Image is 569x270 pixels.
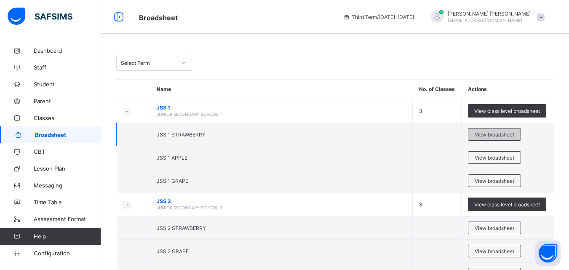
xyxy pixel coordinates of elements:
span: Messaging [34,182,101,189]
a: View broadsheet [468,128,521,134]
span: Broadsheet [139,13,178,22]
span: JSS 2 STRAWBERRY [157,225,206,231]
span: CBT [34,148,101,155]
span: Classes [34,115,101,121]
span: JSS 1 APPLE [157,155,187,161]
span: JSS 1 [157,104,406,111]
span: 3 [419,108,422,114]
span: Configuration [34,250,101,257]
span: Staff [34,64,101,71]
th: Actions [462,80,554,99]
span: JUNIOR SECONDARY SCHOOL 1 [157,112,222,117]
span: View broadsheet [475,248,514,254]
span: Time Table [34,199,101,206]
span: [EMAIL_ADDRESS][DOMAIN_NAME] [448,18,522,23]
span: JUNIOR SECONDARY SCHOOL 2 [157,205,222,210]
span: View broadsheet [475,178,514,184]
span: Dashboard [34,47,101,54]
span: View broadsheet [475,225,514,231]
span: JSS 2 GRAPE [157,248,189,254]
a: View broadsheet [468,245,521,251]
a: View class level broadsheet [468,104,546,110]
span: Assessment Format [34,216,101,222]
th: No. of Classes [413,80,462,99]
span: View class level broadsheet [474,108,540,114]
span: Lesson Plan [34,165,101,172]
span: JSS 1 GRAPE [157,178,188,184]
a: View class level broadsheet [468,198,546,204]
a: View broadsheet [468,151,521,158]
a: View broadsheet [468,222,521,228]
span: Student [34,81,101,88]
div: CHRISTOPHERMOSES [422,10,549,24]
span: [PERSON_NAME] [PERSON_NAME] [448,11,531,17]
span: Broadsheet [35,131,101,138]
img: safsims [8,8,72,25]
a: View broadsheet [468,174,521,181]
span: Help [34,233,101,240]
span: session/term information [343,14,414,20]
span: 3 [419,201,422,208]
th: Name [150,80,413,99]
span: Parent [34,98,101,104]
div: Select Term [121,60,176,66]
button: Open asap [535,241,561,266]
span: View broadsheet [475,155,514,161]
span: JSS 2 [157,198,406,204]
span: JSS 1 STRAWBERRY [157,131,206,138]
span: View broadsheet [475,131,514,138]
span: View class level broadsheet [474,201,540,208]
